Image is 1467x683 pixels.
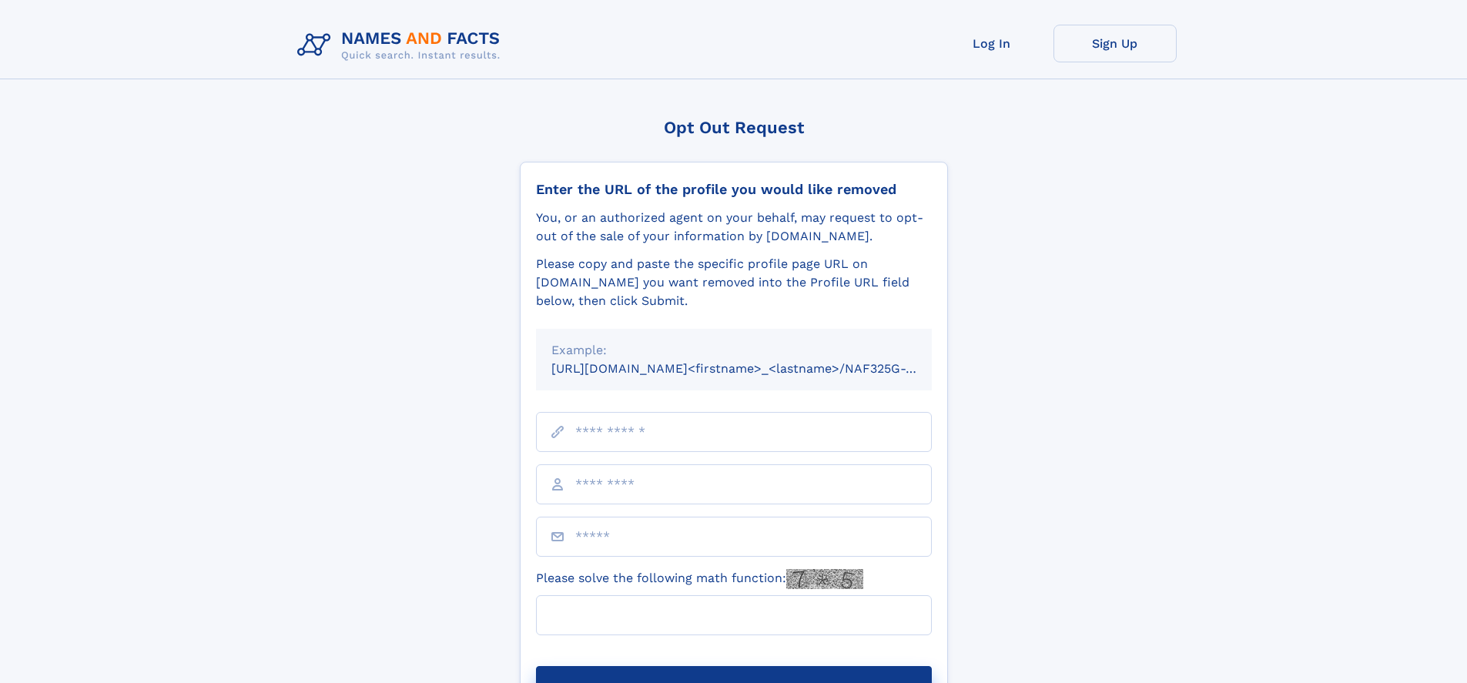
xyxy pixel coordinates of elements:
[536,209,932,246] div: You, or an authorized agent on your behalf, may request to opt-out of the sale of your informatio...
[536,181,932,198] div: Enter the URL of the profile you would like removed
[551,341,916,360] div: Example:
[520,118,948,137] div: Opt Out Request
[291,25,513,66] img: Logo Names and Facts
[1053,25,1177,62] a: Sign Up
[536,255,932,310] div: Please copy and paste the specific profile page URL on [DOMAIN_NAME] you want removed into the Pr...
[536,569,863,589] label: Please solve the following math function:
[551,361,961,376] small: [URL][DOMAIN_NAME]<firstname>_<lastname>/NAF325G-xxxxxxxx
[930,25,1053,62] a: Log In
